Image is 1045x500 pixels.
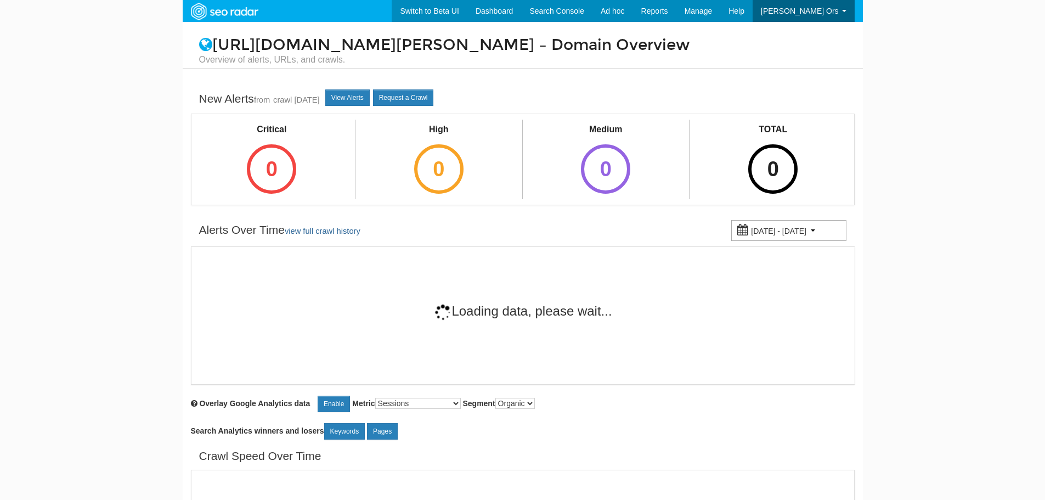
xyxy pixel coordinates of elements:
div: Alerts Over Time [199,222,360,239]
div: 0 [581,144,630,194]
div: 0 [414,144,464,194]
a: Keywords [324,423,365,440]
span: Ad hoc [601,7,625,15]
a: View Alerts [325,89,370,106]
a: Enable [318,396,350,412]
a: Pages [367,423,398,440]
label: Metric [352,398,460,409]
div: 0 [748,144,798,194]
div: Crawl Speed Over Time [199,448,321,464]
span: Search Console [529,7,584,15]
small: Overview of alerts, URLs, and crawls. [199,54,846,66]
div: New Alerts [199,91,320,108]
h1: [URL][DOMAIN_NAME][PERSON_NAME] – Domain Overview [191,37,855,66]
small: [DATE] - [DATE] [751,227,806,235]
select: Metric [375,398,461,409]
div: TOTAL [738,123,807,136]
span: [PERSON_NAME] Ors [761,7,839,15]
a: crawl [DATE] [273,95,320,104]
span: Help [728,7,744,15]
span: Manage [685,7,713,15]
label: Segment [462,398,534,409]
label: Search Analytics winners and losers [191,423,398,440]
small: from [254,95,270,104]
img: SEORadar [187,2,262,21]
a: Request a Crawl [373,89,434,106]
a: view full crawl history [285,227,360,235]
span: Overlay chart with Google Analytics data [199,399,310,408]
div: Critical [237,123,306,136]
span: Loading data, please wait... [434,304,612,318]
img: 11-4dc14fe5df68d2ae899e237faf9264d6df02605dd655368cb856cd6ce75c7573.gif [434,304,451,321]
div: 0 [247,144,296,194]
select: Segment [495,398,535,409]
div: Medium [571,123,640,136]
span: Reports [641,7,668,15]
div: High [404,123,473,136]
